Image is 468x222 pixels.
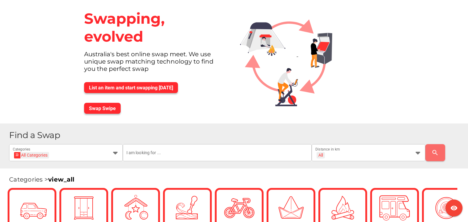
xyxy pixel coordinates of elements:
[84,103,121,114] button: Swap Swipe
[126,144,308,161] input: I am looking for ...
[89,85,173,91] span: List an item and start swapping [DATE]
[9,176,74,183] span: Categories >
[16,152,48,158] div: All Categories
[9,131,463,140] h1: Find a Swap
[450,204,458,212] i: visibility
[84,82,178,93] button: List an item and start swapping [DATE]
[89,106,116,111] span: Swap Swipe
[48,176,74,183] a: view_all
[79,5,230,50] div: Swapping, evolved
[79,50,230,77] div: Australia's best online swap meet. We use unique swap matching technology to find you the perfect...
[431,149,439,156] i: search
[318,152,323,158] div: All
